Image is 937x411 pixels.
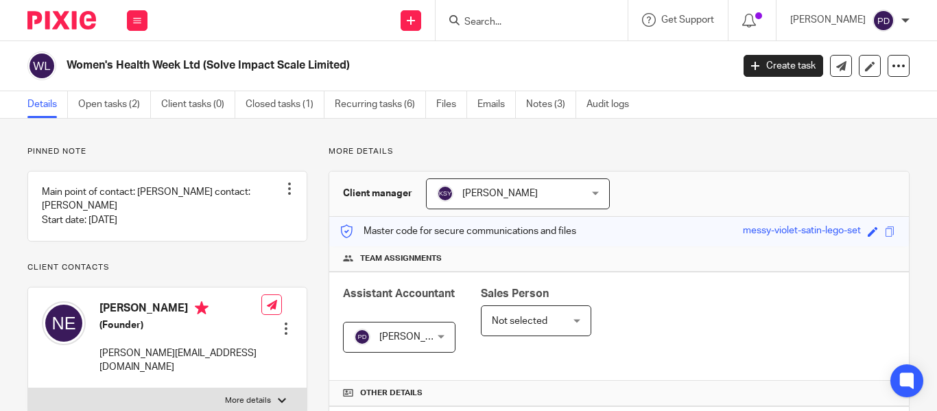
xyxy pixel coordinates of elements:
[360,388,423,399] span: Other details
[161,91,235,118] a: Client tasks (0)
[27,51,56,80] img: svg%3E
[67,58,592,73] h2: Women's Health Week Ltd (Solve Impact Scale Limited)
[354,329,370,345] img: svg%3E
[27,262,307,273] p: Client contacts
[343,288,455,299] span: Assistant Accountant
[99,347,261,375] p: [PERSON_NAME][EMAIL_ADDRESS][DOMAIN_NAME]
[99,301,261,318] h4: [PERSON_NAME]
[340,224,576,238] p: Master code for secure communications and files
[437,185,453,202] img: svg%3E
[526,91,576,118] a: Notes (3)
[343,187,412,200] h3: Client manager
[790,13,866,27] p: [PERSON_NAME]
[42,301,86,345] img: svg%3E
[195,301,209,315] i: Primary
[477,91,516,118] a: Emails
[492,316,547,326] span: Not selected
[481,288,549,299] span: Sales Person
[661,15,714,25] span: Get Support
[27,146,307,157] p: Pinned note
[78,91,151,118] a: Open tasks (2)
[360,253,442,264] span: Team assignments
[436,91,467,118] a: Files
[463,16,586,29] input: Search
[27,91,68,118] a: Details
[225,395,271,406] p: More details
[586,91,639,118] a: Audit logs
[743,224,861,239] div: messy-violet-satin-lego-set
[246,91,324,118] a: Closed tasks (1)
[462,189,538,198] span: [PERSON_NAME]
[873,10,894,32] img: svg%3E
[99,318,261,332] h5: (Founder)
[329,146,910,157] p: More details
[27,11,96,30] img: Pixie
[744,55,823,77] a: Create task
[379,332,455,342] span: [PERSON_NAME]
[335,91,426,118] a: Recurring tasks (6)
